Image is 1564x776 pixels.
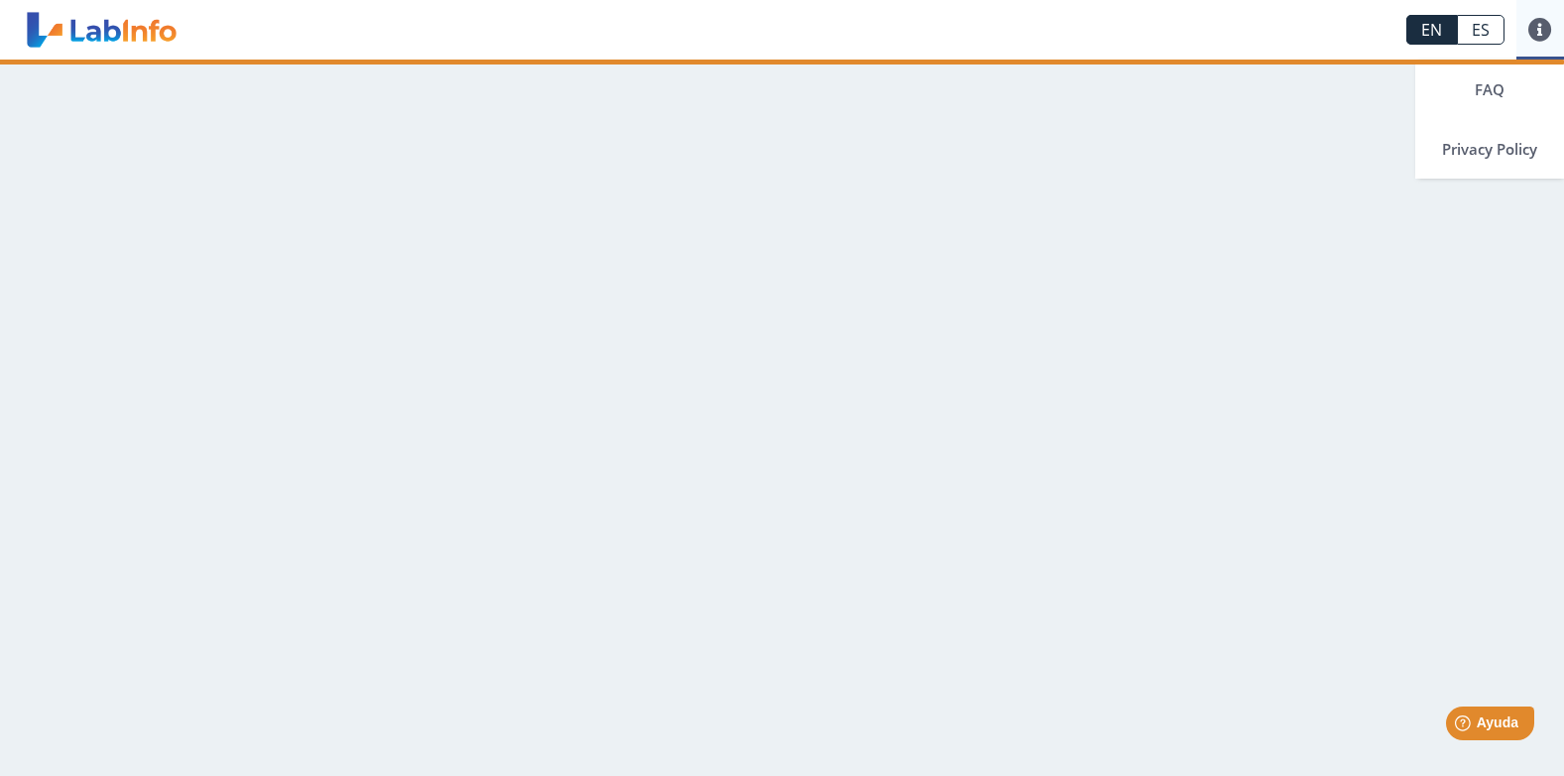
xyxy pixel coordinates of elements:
a: ES [1457,15,1504,45]
a: Privacy Policy [1415,119,1564,179]
a: FAQ [1415,60,1564,119]
iframe: Help widget launcher [1387,699,1542,754]
a: EN [1406,15,1457,45]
